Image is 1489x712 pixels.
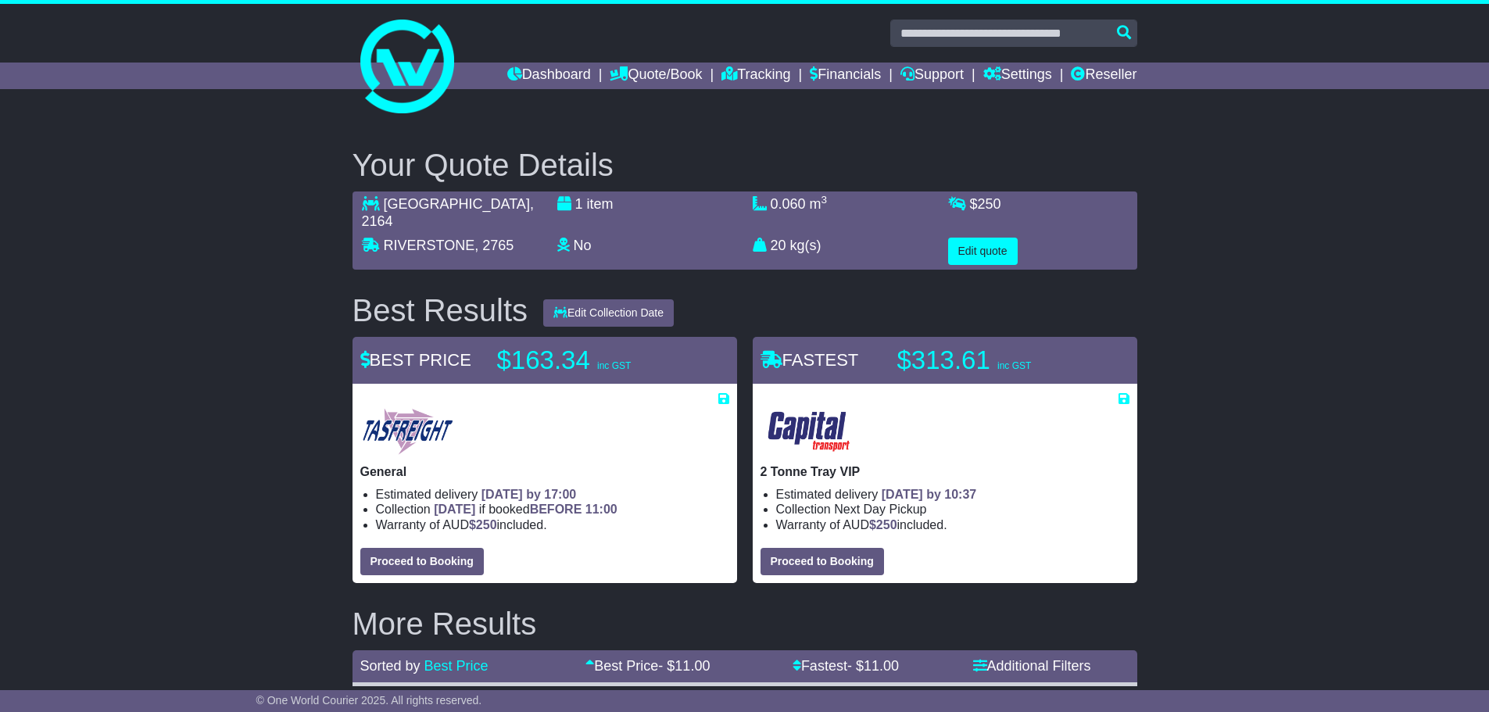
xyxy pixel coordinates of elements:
div: Best Results [345,293,536,327]
span: kg(s) [790,238,821,253]
a: Fastest- $11.00 [793,658,899,674]
span: item [587,196,614,212]
a: Quote/Book [610,63,702,89]
span: 250 [978,196,1001,212]
p: General [360,464,729,479]
a: Financials [810,63,881,89]
span: 250 [476,518,497,531]
span: RIVERSTONE [384,238,475,253]
sup: 3 [821,194,828,206]
span: 1 [575,196,583,212]
li: Estimated delivery [376,487,729,502]
p: $313.61 [897,345,1093,376]
h2: Your Quote Details [353,148,1137,182]
img: CapitalTransport: 2 Tonne Tray VIP [761,406,858,456]
h2: More Results [353,606,1137,641]
a: Best Price- $11.00 [585,658,710,674]
li: Collection [776,502,1129,517]
span: BEST PRICE [360,350,471,370]
p: $163.34 [497,345,693,376]
span: - $ [847,658,899,674]
button: Proceed to Booking [761,548,884,575]
span: , 2765 [474,238,514,253]
span: [GEOGRAPHIC_DATA] [384,196,530,212]
span: , 2164 [362,196,534,229]
a: Settings [983,63,1052,89]
img: Tasfreight: General [360,406,455,456]
span: [DATE] by 17:00 [481,488,577,501]
a: Additional Filters [973,658,1091,674]
li: Warranty of AUD included. [776,517,1129,532]
span: Next Day Pickup [834,503,926,516]
button: Proceed to Booking [360,548,484,575]
li: Warranty of AUD included. [376,517,729,532]
a: Dashboard [507,63,591,89]
span: [DATE] by 10:37 [882,488,977,501]
span: $ [970,196,1001,212]
li: Collection [376,502,729,517]
span: inc GST [597,360,631,371]
p: 2 Tonne Tray VIP [761,464,1129,479]
span: 20 [771,238,786,253]
span: $ [469,518,497,531]
span: FASTEST [761,350,859,370]
span: 11.00 [675,658,710,674]
span: - $ [658,658,710,674]
span: 0.060 [771,196,806,212]
button: Edit Collection Date [543,299,674,327]
span: 250 [876,518,897,531]
span: 11.00 [864,658,899,674]
a: Reseller [1071,63,1136,89]
span: BEFORE [530,503,582,516]
span: inc GST [997,360,1031,371]
span: if booked [434,503,617,516]
span: [DATE] [434,503,475,516]
li: Estimated delivery [776,487,1129,502]
a: Support [900,63,964,89]
a: Tracking [721,63,790,89]
button: Edit quote [948,238,1018,265]
span: No [574,238,592,253]
a: Best Price [424,658,489,674]
span: © One World Courier 2025. All rights reserved. [256,694,482,707]
span: $ [869,518,897,531]
span: 11:00 [585,503,617,516]
span: Sorted by [360,658,421,674]
span: m [810,196,828,212]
